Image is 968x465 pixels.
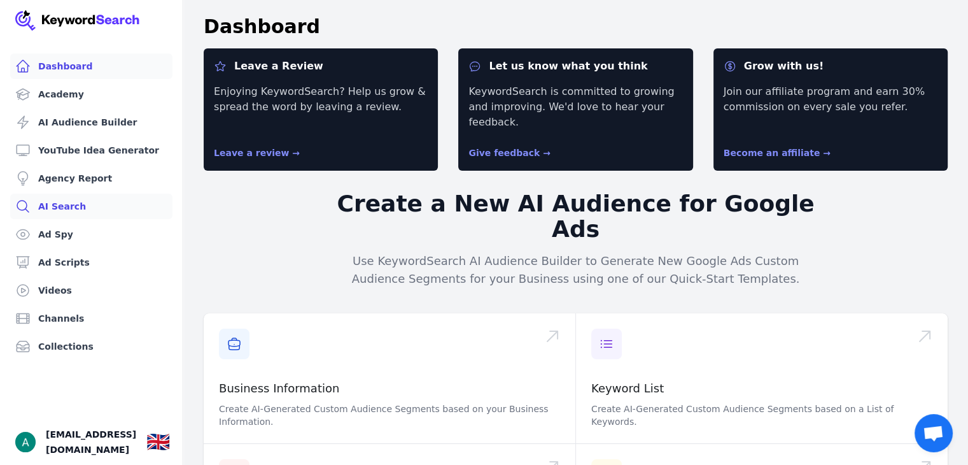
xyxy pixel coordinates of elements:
dt: Leave a Review [214,59,428,74]
p: Enjoying KeywordSearch? Help us grow & spread the word by leaving a review. [214,84,428,130]
div: Open chat [915,414,953,452]
span: → [823,148,831,158]
button: 🇬🇧 [146,429,170,455]
a: Agency Report [10,166,172,191]
a: Videos [10,278,172,303]
div: 🇬🇧 [146,431,170,454]
a: AI Audience Builder [10,110,172,135]
a: AI Search [10,194,172,219]
a: Keyword List [591,382,664,395]
h1: Dashboard [204,15,320,38]
span: [EMAIL_ADDRESS][DOMAIN_NAME] [46,427,136,457]
span: → [543,148,551,158]
dt: Grow with us! [724,59,937,74]
p: KeywordSearch is committed to growing and improving. We'd love to hear your feedback. [468,84,682,130]
h2: Create a New AI Audience for Google Ads [332,191,820,242]
a: Give feedback [468,148,551,158]
a: Leave a review [214,148,300,158]
button: Open user button [15,432,36,452]
a: Academy [10,82,172,107]
p: Use KeywordSearch AI Audience Builder to Generate New Google Ads Custom Audience Segments for you... [332,252,820,288]
a: Channels [10,306,172,331]
img: Your Company [15,10,140,31]
a: Ad Spy [10,222,172,247]
a: Dashboard [10,54,172,79]
a: Business Information [219,382,339,395]
p: Join our affiliate program and earn 30% commission on every sale you refer. [724,84,937,130]
a: Become an affiliate [724,148,831,158]
a: Ad Scripts [10,250,172,275]
span: → [292,148,300,158]
dt: Let us know what you think [468,59,682,74]
a: Collections [10,334,172,359]
img: Arihant Jain [15,432,36,452]
a: YouTube Idea Generator [10,138,172,163]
